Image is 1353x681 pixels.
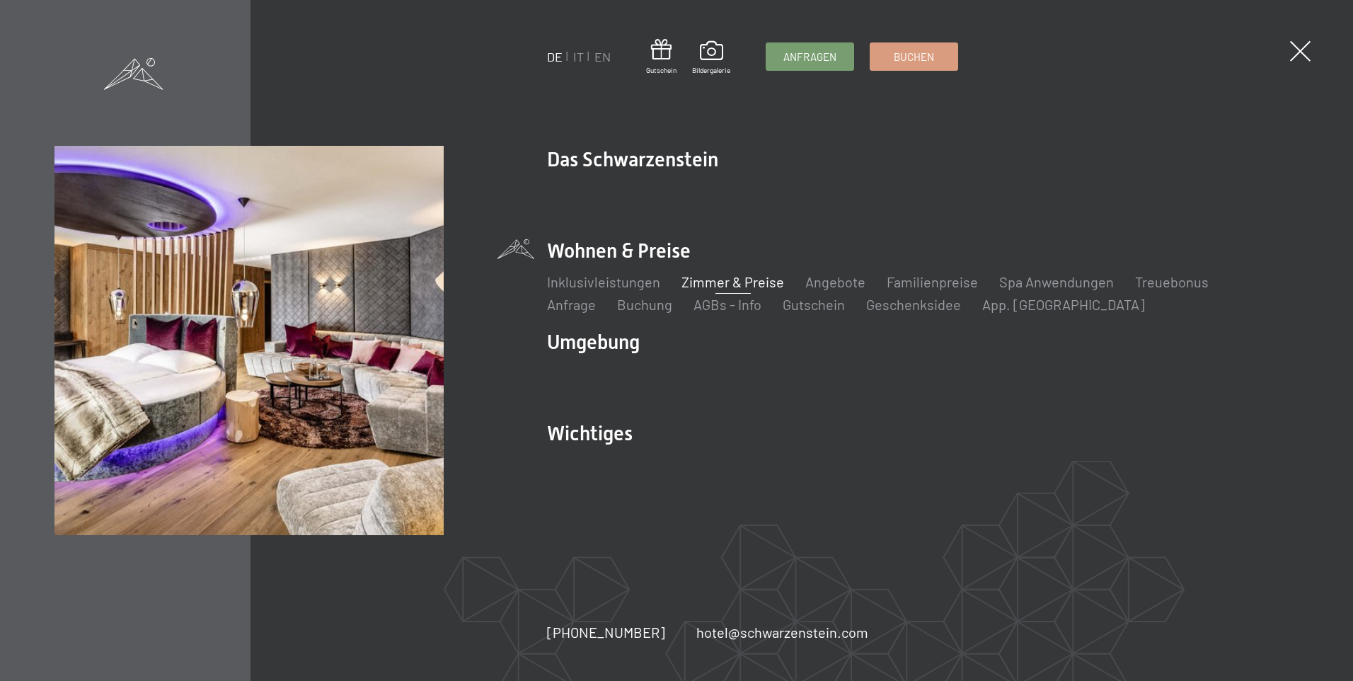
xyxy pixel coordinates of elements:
a: AGBs - Info [693,296,761,313]
span: Gutschein [646,65,676,75]
span: Anfragen [783,50,836,64]
a: Familienpreise [887,273,978,290]
a: Anfrage [547,296,596,313]
a: Treuebonus [1135,273,1209,290]
a: App. [GEOGRAPHIC_DATA] [982,296,1145,313]
a: Buchen [870,43,957,70]
a: [PHONE_NUMBER] [547,622,665,642]
a: Bildergalerie [692,41,730,75]
a: Buchung [617,296,672,313]
a: DE [547,49,563,64]
a: Anfragen [766,43,853,70]
a: Gutschein [783,296,845,313]
a: EN [594,49,611,64]
a: IT [573,49,584,64]
span: Bildergalerie [692,65,730,75]
a: Geschenksidee [866,296,961,313]
span: [PHONE_NUMBER] [547,624,665,641]
a: Angebote [805,273,865,290]
a: Inklusivleistungen [547,273,660,290]
a: Gutschein [646,39,676,75]
a: Spa Anwendungen [999,273,1114,290]
a: Zimmer & Preise [681,273,784,290]
span: Buchen [894,50,934,64]
a: hotel@schwarzenstein.com [696,622,868,642]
